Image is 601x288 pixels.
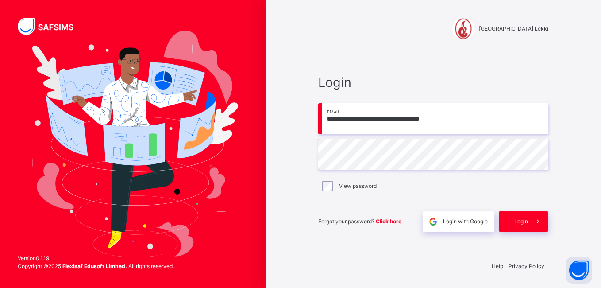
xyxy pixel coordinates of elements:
img: Hero Image [27,31,238,257]
span: Version 0.1.19 [18,254,174,262]
span: Login [318,73,548,92]
strong: Flexisaf Edusoft Limited. [62,263,127,269]
span: Login with Google [443,218,488,226]
a: Privacy Policy [509,263,544,269]
a: Click here [376,218,401,225]
button: Open asap [566,257,592,284]
span: Copyright © 2025 All rights reserved. [18,263,174,269]
img: SAFSIMS Logo [18,18,84,35]
span: Forgot your password? [318,218,401,225]
a: Help [492,263,503,269]
span: [GEOGRAPHIC_DATA] Lekki [479,25,548,33]
label: View password [339,182,377,190]
span: Login [514,218,528,226]
img: google.396cfc9801f0270233282035f929180a.svg [428,217,438,227]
